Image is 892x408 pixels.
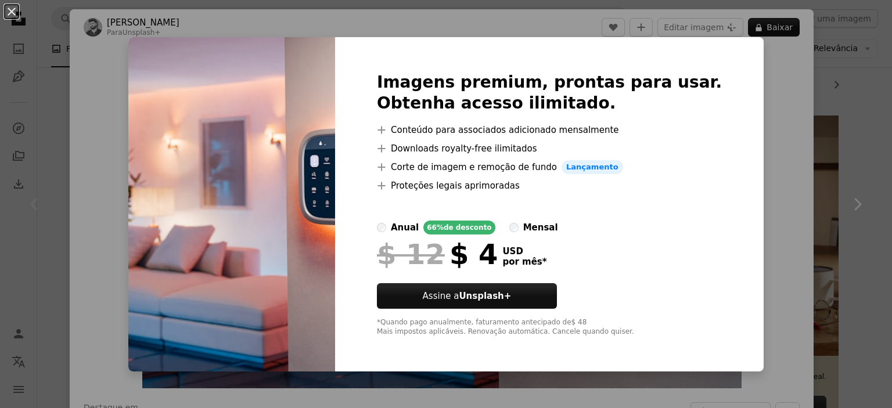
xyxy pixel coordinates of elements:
span: USD [502,246,546,257]
span: Lançamento [562,160,623,174]
li: Corte de imagem e remoção de fundo [377,160,722,174]
img: premium_photo-1728776080545-0f160cfd35c9 [128,37,335,371]
div: mensal [523,221,558,234]
li: Conteúdo para associados adicionado mensalmente [377,123,722,137]
input: anual66%de desconto [377,223,386,232]
div: $ 4 [377,239,498,269]
input: mensal [509,223,519,232]
strong: Unsplash+ [459,291,511,301]
span: $ 12 [377,239,445,269]
div: *Quando pago anualmente, faturamento antecipado de $ 48 Mais impostos aplicáveis. Renovação autom... [377,318,722,337]
li: Proteções legais aprimoradas [377,179,722,193]
div: anual [391,221,419,234]
div: 66% de desconto [423,221,495,234]
span: por mês * [502,257,546,267]
h2: Imagens premium, prontas para usar. Obtenha acesso ilimitado. [377,72,722,114]
li: Downloads royalty-free ilimitados [377,142,722,156]
button: Assine aUnsplash+ [377,283,557,309]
